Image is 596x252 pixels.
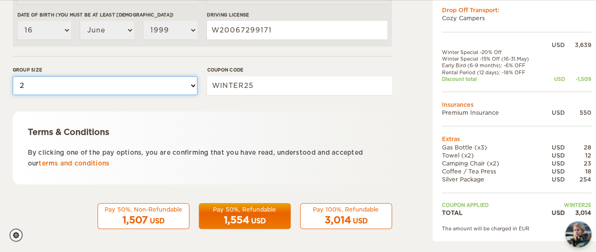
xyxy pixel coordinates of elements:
[565,151,591,159] div: 12
[442,75,545,82] td: Discount total
[565,40,591,48] div: 3,639
[545,151,565,159] div: USD
[207,66,392,73] label: Coupon code
[442,202,545,208] td: Coupon applied
[442,143,545,151] td: Gas Bottle (x3)
[565,167,591,175] div: 18
[565,221,591,247] img: Freyja at Cozy Campers
[442,69,545,75] td: Rental Period (12 days): -18% OFF
[565,175,591,183] div: 254
[9,228,29,242] a: Cookie settings
[442,151,545,159] td: Towel (x2)
[442,14,591,22] td: Cozy Campers
[442,55,545,62] td: Winter Special -15% Off (16-31.May)
[17,11,197,18] label: Date of birth (You must be at least [DEMOGRAPHIC_DATA])
[442,225,591,231] div: The amount will be charged in EUR
[545,208,565,216] div: USD
[207,11,387,18] label: Driving License
[565,109,591,117] div: 550
[442,48,545,55] td: Winter Special -20% Off
[565,143,591,151] div: 28
[545,167,565,175] div: USD
[28,126,377,138] div: Terms & Conditions
[545,109,565,117] div: USD
[565,208,591,216] div: 3,014
[565,221,591,247] button: chat-button
[545,75,565,82] div: USD
[442,208,545,216] td: TOTAL
[251,216,266,226] div: USD
[205,205,285,213] div: Pay 50%, Refundable
[545,175,565,183] div: USD
[98,203,189,229] button: Pay 50%, Non-Refundable 1,507 USD
[150,216,164,226] div: USD
[442,175,545,183] td: Silver Package
[442,135,591,143] td: Extras
[325,214,351,226] span: 3,014
[442,101,591,109] td: Insurances
[442,109,545,117] td: Premium Insurance
[545,159,565,167] div: USD
[13,66,197,73] label: Group size
[306,205,386,213] div: Pay 100%, Refundable
[545,40,565,48] div: USD
[104,205,183,213] div: Pay 50%, Non-Refundable
[122,214,148,226] span: 1,507
[300,203,392,229] button: Pay 100%, Refundable 3,014 USD
[39,160,109,167] a: terms and conditions
[545,202,591,208] td: WINTER25
[353,216,367,226] div: USD
[442,6,591,14] div: Drop Off Transport:
[199,203,291,229] button: Pay 50%, Refundable 1,554 USD
[565,75,591,82] div: -1,509
[442,159,545,167] td: Camping Chair (x2)
[442,167,545,175] td: Coffee / Tea Press
[565,159,591,167] div: 23
[442,62,545,69] td: Early Bird (6-9 months): -6% OFF
[207,21,387,39] input: e.g. 14789654B
[28,147,377,169] p: By clicking one of the pay options, you are confirming that you have read, understood and accepte...
[224,214,249,226] span: 1,554
[545,143,565,151] div: USD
